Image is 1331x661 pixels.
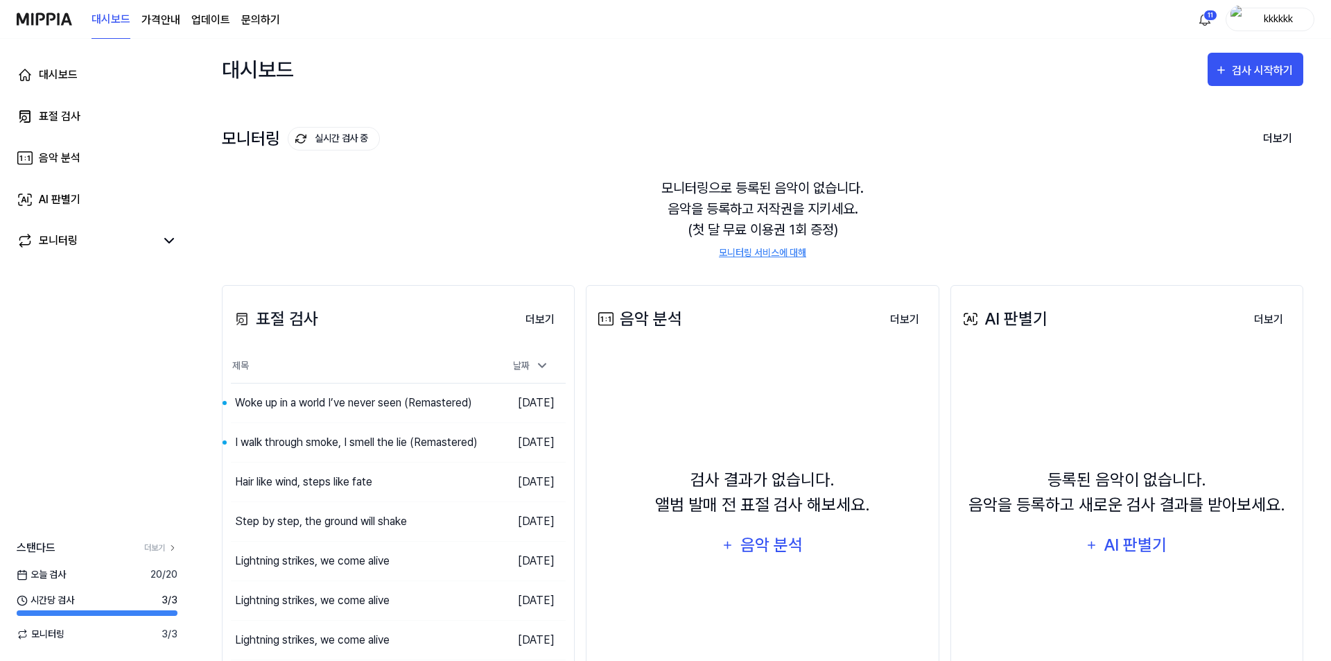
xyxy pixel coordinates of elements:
[959,307,1047,332] div: AI 판별기
[1102,532,1169,558] div: AI 판별기
[17,567,66,582] span: 오늘 검사
[39,150,80,166] div: 음악 분석
[17,232,155,249] a: 모니터링
[295,133,306,144] img: monitoring Icon
[222,127,380,151] div: 모니터링
[8,58,186,92] a: 대시보드
[482,462,566,501] td: [DATE]
[39,67,78,83] div: 대시보드
[235,395,472,411] div: Woke up in a world I’ve never seen (Remastered)
[738,532,804,558] div: 음악 분석
[235,434,478,451] div: I walk through smoke, I smell the lie (Remastered)
[1194,8,1216,31] button: 알림11
[191,12,230,28] a: 업데이트
[222,53,294,86] div: 대시보드
[288,127,380,151] button: 실시간 검사 중
[17,593,74,608] span: 시간당 검사
[514,305,566,334] a: 더보기
[235,513,407,530] div: Step by step, the ground will shake
[241,12,280,28] a: 문의하기
[1208,53,1303,86] button: 검사 시작하기
[482,581,566,620] td: [DATE]
[1077,529,1177,562] button: AI 판별기
[39,191,80,208] div: AI 판별기
[235,553,390,569] div: Lightning strikes, we come alive
[8,183,186,216] a: AI 판별기
[144,542,177,554] a: 더보기
[162,593,177,608] span: 3 / 3
[1230,6,1247,33] img: profile
[141,12,180,28] button: 가격안내
[655,467,870,517] div: 검사 결과가 없습니다. 앨범 발매 전 표절 검사 해보세요.
[235,632,390,649] div: Lightning strikes, we come alive
[8,100,186,133] a: 표절 검사
[17,540,55,556] span: 스탠다드
[1232,62,1296,80] div: 검사 시작하기
[879,306,930,334] button: 더보기
[231,350,482,383] th: 제목
[879,305,930,334] a: 더보기
[713,529,812,562] button: 음악 분석
[235,474,372,490] div: Hair like wind, steps like fate
[1226,8,1314,31] button: profilekkkkkk
[1252,124,1303,153] button: 더보기
[8,141,186,175] a: 음악 분석
[17,627,64,642] span: 모니터링
[514,306,566,334] button: 더보기
[1251,11,1305,26] div: kkkkkk
[231,307,318,332] div: 표절 검사
[92,1,130,39] a: 대시보드
[719,246,806,260] a: 모니터링 서비스에 대해
[1243,305,1294,334] a: 더보기
[482,541,566,581] td: [DATE]
[482,422,566,462] td: [DATE]
[222,161,1303,277] div: 모니터링으로 등록된 음악이 없습니다. 음악을 등록하고 저작권을 지키세요. (첫 달 무료 이용권 1회 증정)
[39,232,78,249] div: 모니터링
[39,108,80,125] div: 표절 검사
[482,501,566,541] td: [DATE]
[235,592,390,609] div: Lightning strikes, we come alive
[150,567,177,582] span: 20 / 20
[162,627,177,642] span: 3 / 3
[482,620,566,660] td: [DATE]
[507,354,555,377] div: 날짜
[1203,10,1217,21] div: 11
[482,383,566,422] td: [DATE]
[968,467,1285,517] div: 등록된 음악이 없습니다. 음악을 등록하고 새로운 검사 결과를 받아보세요.
[595,307,682,332] div: 음악 분석
[1197,11,1213,28] img: 알림
[1243,306,1294,334] button: 더보기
